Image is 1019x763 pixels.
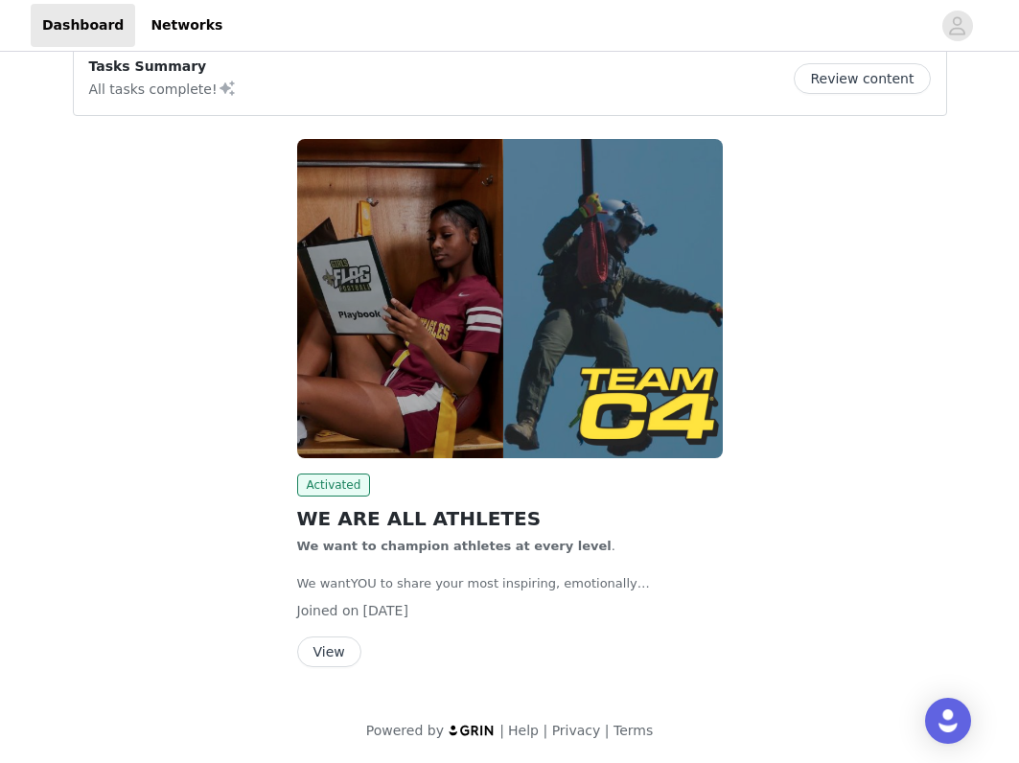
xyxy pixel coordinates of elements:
a: Privacy [552,723,601,738]
p: Tasks Summary [89,57,237,77]
span: | [499,723,504,738]
div: avatar [948,11,966,41]
button: View [297,636,361,667]
span: | [605,723,610,738]
div: Open Intercom Messenger [925,698,971,744]
span: . [612,539,615,553]
span: [DATE] [363,603,408,618]
a: Networks [139,4,234,47]
span: We want [297,576,351,590]
span: We want to champion athletes at every level [297,539,612,553]
img: Cellucor [297,139,723,458]
span: Joined on [297,603,359,618]
a: Terms [614,723,653,738]
img: logo [448,724,496,736]
button: Review content [794,63,930,94]
a: View [297,645,361,659]
p: All tasks complete! [89,77,237,100]
h2: WE ARE ALL ATHLETES [297,504,723,533]
a: Dashboard [31,4,135,47]
span: | [543,723,547,738]
span: Activated [297,474,371,497]
span: YOU to share your most inspiring, emotionally riveting [297,576,650,610]
a: Help [508,723,539,738]
span: Powered by [366,723,444,738]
